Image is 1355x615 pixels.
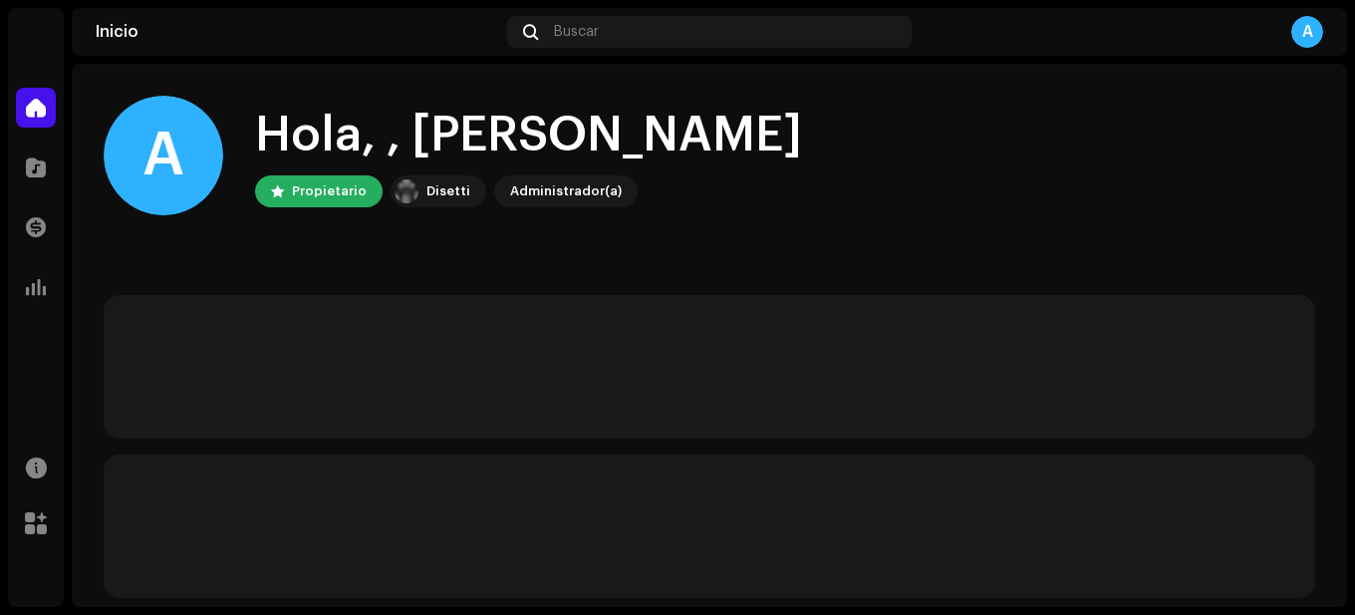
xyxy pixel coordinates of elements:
[292,179,367,203] div: Propietario
[554,24,599,40] span: Buscar
[255,104,802,167] div: Hola, , [PERSON_NAME]
[1291,16,1323,48] div: A
[510,179,622,203] div: Administrador(a)
[426,179,470,203] div: Disetti
[395,179,418,203] img: 02a7c2d3-3c89-4098-b12f-2ff2945c95ee
[96,24,499,40] div: Inicio
[104,96,223,215] div: A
